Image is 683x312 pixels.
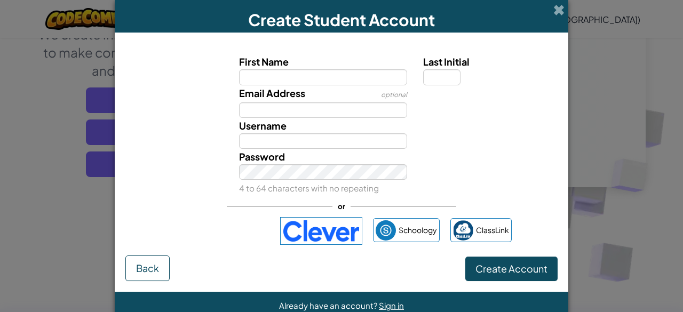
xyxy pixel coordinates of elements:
span: Schoology [399,222,437,238]
span: First Name [239,55,289,68]
small: 4 to 64 characters with no repeating [239,183,379,193]
span: Last Initial [423,55,470,68]
button: Create Account [465,257,558,281]
span: Create Student Account [248,10,435,30]
span: ClassLink [476,222,509,238]
img: clever-logo-blue.png [280,217,362,245]
span: Email Address [239,87,305,99]
img: classlink-logo-small.png [453,220,473,241]
span: Back [136,262,159,274]
img: schoology.png [376,220,396,241]
span: Create Account [475,262,547,275]
iframe: Sign in with Google Button [166,219,275,243]
span: Password [239,150,285,163]
span: Already have an account? [279,300,379,310]
span: or [332,198,351,214]
span: optional [381,91,407,99]
span: Username [239,119,287,132]
a: Sign in [379,300,404,310]
button: Back [125,255,170,281]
